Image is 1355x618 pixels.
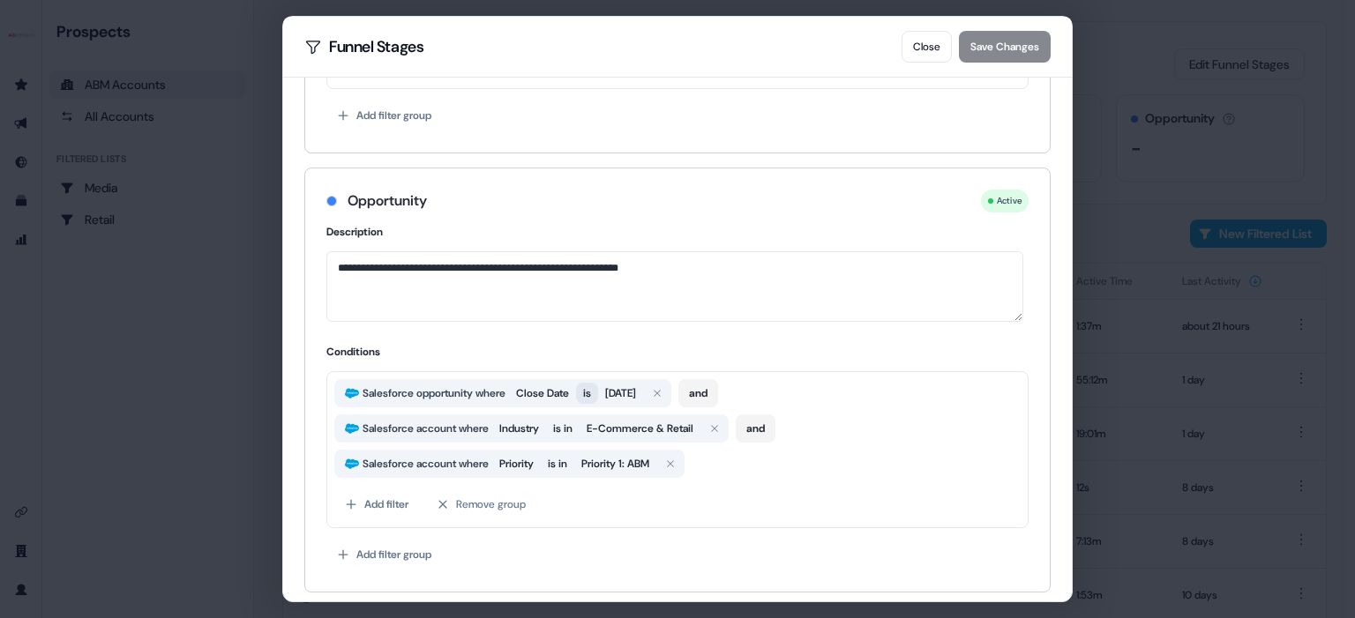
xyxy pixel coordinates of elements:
[499,420,539,437] span: Industry
[580,418,700,439] button: E-Commerce & Retail
[426,488,536,520] button: Remove group
[516,384,569,402] span: Close Date
[605,384,636,402] span: [DATE]
[348,190,427,212] h3: Opportunity
[736,414,775,443] button: and
[997,193,1022,209] span: Active
[678,379,718,407] button: and
[326,223,1029,241] h4: Description
[902,31,952,63] button: Close
[304,38,423,56] h2: Funnel Stages
[359,455,492,473] span: Salesforce account where
[574,453,656,474] button: Priority 1: ABM
[359,420,492,437] span: Salesforce account where
[359,384,509,402] span: Salesforce opportunity where
[326,539,442,570] button: Add filter group
[326,343,1029,361] h4: Conditions
[499,455,534,473] span: Priority
[334,488,419,520] button: Add filter
[326,100,442,131] button: Add filter group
